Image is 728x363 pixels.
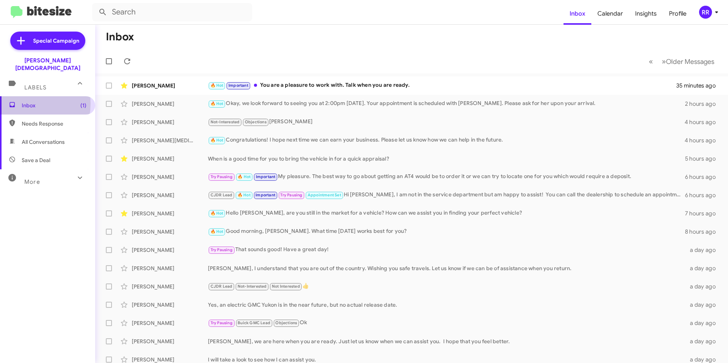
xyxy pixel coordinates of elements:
div: a day ago [685,283,722,290]
a: Calendar [591,3,629,25]
span: « [649,57,653,66]
div: You are a pleasure to work with. Talk when you are ready. [208,81,676,90]
div: [PERSON_NAME] [132,301,208,309]
span: Objections [275,320,297,325]
span: Important [228,83,248,88]
div: 4 hours ago [685,137,722,144]
div: [PERSON_NAME] [132,228,208,236]
div: [PERSON_NAME] [132,283,208,290]
span: CJDR Lead [211,284,233,289]
div: RR [699,6,712,19]
div: [PERSON_NAME] [132,155,208,162]
div: 35 minutes ago [676,82,722,89]
h1: Inbox [106,31,134,43]
span: CJDR Lead [211,193,233,197]
a: Profile [663,3,693,25]
div: 6 hours ago [685,191,722,199]
span: All Conversations [22,138,65,146]
span: Appointment Set [308,193,341,197]
button: RR [693,6,720,19]
div: a day ago [685,319,722,327]
span: Important [255,193,275,197]
span: Not-Interested [238,284,267,289]
span: Not Interested [272,284,300,289]
span: Inbox [22,102,86,109]
span: More [24,178,40,185]
div: Yes, an electric GMC Yukon is in the near future, but no actual release date. [208,301,685,309]
span: Older Messages [666,57,714,66]
span: 🔥 Hot [211,211,224,216]
span: Buick GMC Lead [238,320,270,325]
span: Needs Response [22,120,86,127]
span: Special Campaign [33,37,79,45]
span: » [662,57,666,66]
div: That sounds good! Have a great day! [208,245,685,254]
div: a day ago [685,264,722,272]
div: [PERSON_NAME] [132,319,208,327]
div: [PERSON_NAME] [132,118,208,126]
div: 4 hours ago [685,118,722,126]
div: [PERSON_NAME] [132,338,208,345]
div: [PERSON_NAME], we are here when you are ready. Just let us know when we can assist you. I hope th... [208,338,685,345]
div: My pleasure. The best way to go about getting an AT4 would be to order it or we can try to locate... [208,172,685,181]
a: Special Campaign [10,32,85,50]
div: [PERSON_NAME] [132,191,208,199]
div: a day ago [685,338,722,345]
span: 🔥 Hot [211,138,224,143]
span: 🔥 Hot [238,193,251,197]
button: Next [657,54,719,69]
div: [PERSON_NAME], I understand that you are out of the country. Wishing you safe travels. Let us kno... [208,264,685,272]
span: Try Pausing [211,247,233,252]
span: Try Pausing [211,320,233,325]
div: [PERSON_NAME] [132,246,208,254]
button: Previous [644,54,658,69]
div: Okay, we look forward to seeing you at 2:00pm [DATE]. Your appointment is scheduled with [PERSON_... [208,99,685,108]
div: When is a good time for you to bring the vehicle in for a quick appraisal? [208,155,685,162]
a: Insights [629,3,663,25]
a: Inbox [564,3,591,25]
span: 🔥 Hot [211,229,224,234]
div: 6 hours ago [685,173,722,181]
div: Congratulations! I hope next time we can earn your business. Please let us know how we can help i... [208,136,685,145]
div: Ok [208,318,685,327]
span: Try Pausing [280,193,302,197]
div: a day ago [685,246,722,254]
div: [PERSON_NAME] [132,264,208,272]
nav: Page navigation example [645,54,719,69]
div: 2 hours ago [685,100,722,108]
span: Labels [24,84,46,91]
div: [PERSON_NAME] [208,118,685,126]
div: 7 hours ago [685,210,722,217]
div: 5 hours ago [685,155,722,162]
div: 👍 [208,282,685,291]
span: Save a Deal [22,156,50,164]
span: Not-Interested [211,119,240,124]
div: [PERSON_NAME] [132,173,208,181]
div: Hello [PERSON_NAME], are you still in the market for a vehicle? How can we assist you in finding ... [208,209,685,218]
div: [PERSON_NAME][MEDICAL_DATA] [132,137,208,144]
div: [PERSON_NAME] [132,82,208,89]
span: Try Pausing [211,174,233,179]
div: [PERSON_NAME] [132,210,208,217]
span: (1) [80,102,86,109]
div: [PERSON_NAME] [132,100,208,108]
input: Search [92,3,252,21]
div: a day ago [685,301,722,309]
span: Important [256,174,276,179]
span: 🔥 Hot [238,174,251,179]
span: 🔥 Hot [211,83,224,88]
div: Good morning, [PERSON_NAME]. What time [DATE] works best for you? [208,227,685,236]
span: 🔥 Hot [211,101,224,106]
div: 8 hours ago [685,228,722,236]
div: Hi [PERSON_NAME], I am not in the service department but am happy to assist! You can call the dea... [208,191,685,199]
span: Objections [245,119,267,124]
